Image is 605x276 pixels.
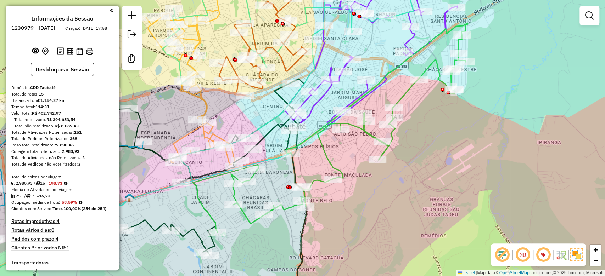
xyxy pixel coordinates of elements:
strong: 0 [51,227,54,233]
i: Meta Caixas/viagem: 226,50 Diferença: -27,77 [64,181,67,185]
i: Cubagem total roteirizado [11,181,16,185]
i: Total de rotas [26,194,30,198]
h4: Pedidos com prazo: [11,236,58,242]
a: Nova sessão e pesquisa [125,8,139,24]
em: Média calculada utilizando a maior ocupação (%Peso ou %Cubagem) de cada rota da sessão. Rotas cro... [79,200,82,205]
span: Exibir número da rota [535,246,552,263]
strong: CDD Taubaté [30,85,56,90]
strong: 4 [56,236,58,242]
a: Criar modelo [125,52,139,68]
span: Exibir deslocamento [494,246,511,263]
a: Exibir filtros [582,8,596,23]
div: Distância Total: [11,97,113,104]
div: Total de Atividades Roteirizadas: [11,129,113,136]
strong: 1 [66,245,69,251]
span: | [476,270,477,275]
button: Logs desbloquear sessão [56,46,65,57]
button: Exibir sessão original [30,46,40,57]
strong: 198,73 [49,180,62,186]
h4: Rotas vários dias: [11,227,113,233]
strong: 100,00% [63,206,82,211]
i: Total de rotas [35,181,40,185]
img: Fluxo de ruas [555,249,567,260]
div: 2.980,93 / 15 = [11,180,113,186]
strong: 1.154,27 km [40,98,66,103]
div: Total de Atividades não Roteirizadas: [11,155,113,161]
div: Map data © contributors,© 2025 TomTom, Microsoft [456,270,605,276]
strong: (254 de 254) [82,206,106,211]
h4: Lista de veículos [11,269,113,275]
h6: 1230979 - [DATE] [11,25,55,31]
div: Total de rotas: [11,91,113,97]
strong: 114:31 [35,104,49,109]
div: 251 / 15 = [11,193,113,199]
span: Ocultar NR [514,246,531,263]
a: Zoom in [590,245,601,255]
strong: R$ 394.653,54 [46,117,75,122]
strong: R$ 402.742,97 [32,110,61,116]
img: Exibir/Ocultar setores [570,248,583,261]
span: + [593,245,598,254]
a: Zoom out [590,255,601,266]
button: Centralizar mapa no depósito ou ponto de apoio [40,46,50,57]
h4: Rotas improdutivas: [11,218,113,224]
a: Leaflet [458,270,475,275]
div: Total de Pedidos não Roteirizados: [11,161,113,167]
div: Criação: [DATE] 17:58 [62,25,110,31]
button: Imprimir Rotas [84,46,95,57]
strong: 2.980,93 [62,149,79,154]
strong: R$ 8.089,43 [55,123,79,128]
div: Total de caixas por viagem: [11,174,113,180]
div: Depósito: [11,85,113,91]
div: Valor total: [11,110,113,116]
div: Total de Pedidos Roteirizados: [11,136,113,142]
h4: Informações da Sessão [32,15,93,22]
img: FAD TBT [125,193,134,202]
a: Clique aqui para minimizar o painel [110,6,113,15]
strong: 4 [57,218,60,224]
span: Ocupação média da frota: [11,200,60,205]
strong: 3 [82,155,85,160]
div: Média de Atividades por viagem: [11,186,113,193]
strong: 58,59% [62,200,77,205]
h4: Transportadoras [11,260,113,266]
span: − [593,256,598,265]
div: - Total não roteirizado: [11,123,113,129]
strong: 368 [70,136,77,141]
strong: 251 [74,130,82,135]
strong: 3 [78,161,80,167]
div: Tempo total: [11,104,113,110]
div: Peso total roteirizado: [11,142,113,148]
a: OpenStreetMap [499,270,530,275]
strong: 15 [39,91,44,97]
button: Visualizar relatório de Roteirização [65,46,75,56]
div: Cubagem total roteirizado: [11,148,113,155]
strong: 16,73 [39,193,50,199]
span: Clientes com Service Time: [11,206,63,211]
button: Desbloquear Sessão [31,63,94,76]
div: - Total roteirizado: [11,116,113,123]
a: Exportar sessão [125,27,139,43]
i: Total de Atividades [11,194,16,198]
button: Visualizar Romaneio [75,46,84,57]
h4: Clientes Priorizados NR: [11,245,113,251]
strong: 79.890,46 [54,142,74,148]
